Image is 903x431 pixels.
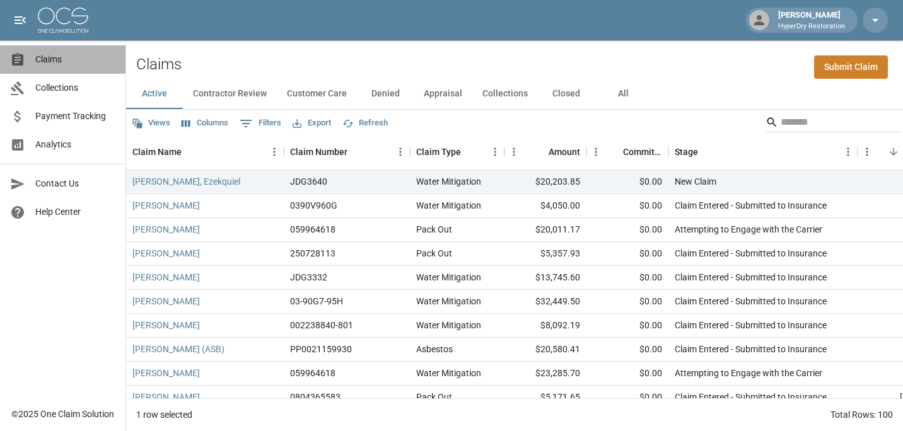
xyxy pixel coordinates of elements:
[675,199,827,212] div: Claim Entered - Submitted to Insurance
[504,142,523,161] button: Menu
[290,134,347,170] div: Claim Number
[132,343,224,355] a: [PERSON_NAME] (ASB)
[675,295,827,307] div: Claim Entered - Submitted to Insurance
[586,194,668,218] div: $0.00
[586,338,668,362] div: $0.00
[416,223,452,236] div: Pack Out
[290,295,343,307] div: 03-90G7-95H
[675,319,827,331] div: Claim Entered - Submitted to Insurance
[504,362,586,386] div: $23,285.70
[675,247,827,260] div: Claim Entered - Submitted to Insurance
[290,343,352,355] div: PP0021159930
[132,134,182,170] div: Claim Name
[290,247,335,260] div: 250728113
[290,199,337,212] div: 0390V960G
[605,143,623,161] button: Sort
[675,391,827,403] div: Claim Entered - Submitted to Insurance
[416,199,481,212] div: Water Mitigation
[290,319,353,331] div: 002238840-801
[416,391,452,403] div: Pack Out
[504,242,586,266] div: $5,357.93
[126,79,183,109] button: Active
[35,177,115,190] span: Contact Us
[623,134,662,170] div: Committed Amount
[8,8,33,33] button: open drawer
[586,362,668,386] div: $0.00
[668,134,858,170] div: Stage
[416,319,481,331] div: Water Mitigation
[675,343,827,355] div: Claim Entered - Submitted to Insurance
[35,110,115,123] span: Payment Tracking
[586,266,668,290] div: $0.00
[132,271,200,284] a: [PERSON_NAME]
[277,79,357,109] button: Customer Care
[290,271,327,284] div: JDG3332
[182,143,199,161] button: Sort
[35,138,115,151] span: Analytics
[461,143,479,161] button: Sort
[35,205,115,219] span: Help Center
[778,21,845,32] p: HyperDry Restoration
[538,79,595,109] button: Closed
[347,143,365,161] button: Sort
[290,223,335,236] div: 059964618
[504,266,586,290] div: $13,745.60
[357,79,414,109] button: Denied
[504,218,586,242] div: $20,011.17
[178,113,231,133] button: Select columns
[132,175,240,188] a: [PERSON_NAME], Ezekquiel
[504,194,586,218] div: $4,050.00
[38,8,88,33] img: ocs-logo-white-transparent.png
[35,53,115,66] span: Claims
[472,79,538,109] button: Collections
[885,143,902,161] button: Sort
[339,113,391,133] button: Refresh
[586,218,668,242] div: $0.00
[183,79,277,109] button: Contractor Review
[284,134,410,170] div: Claim Number
[132,367,200,379] a: [PERSON_NAME]
[391,142,410,161] button: Menu
[11,408,114,420] div: © 2025 One Claim Solution
[675,271,827,284] div: Claim Entered - Submitted to Insurance
[290,367,335,379] div: 059964618
[290,175,327,188] div: JDG3640
[136,55,182,74] h2: Claims
[416,343,453,355] div: Asbestos
[132,247,200,260] a: [PERSON_NAME]
[586,134,668,170] div: Committed Amount
[136,408,192,421] div: 1 row selected
[416,247,452,260] div: Pack Out
[410,134,504,170] div: Claim Type
[126,134,284,170] div: Claim Name
[504,386,586,410] div: $5,171.65
[675,134,698,170] div: Stage
[858,142,877,161] button: Menu
[132,295,200,307] a: [PERSON_NAME]
[586,314,668,338] div: $0.00
[414,79,472,109] button: Appraisal
[289,113,334,133] button: Export
[504,338,586,362] div: $20,580.41
[132,199,200,212] a: [PERSON_NAME]
[698,143,716,161] button: Sort
[486,142,504,161] button: Menu
[265,142,284,161] button: Menu
[595,79,651,109] button: All
[416,134,461,170] div: Claim Type
[586,290,668,314] div: $0.00
[814,55,888,79] a: Submit Claim
[236,113,284,134] button: Show filters
[586,242,668,266] div: $0.00
[675,223,822,236] div: Attempting to Engage with the Carrier
[773,9,850,32] div: [PERSON_NAME]
[416,367,481,379] div: Water Mitigation
[129,113,173,133] button: Views
[35,81,115,95] span: Collections
[675,367,822,379] div: Attempting to Engage with the Carrier
[586,142,605,161] button: Menu
[839,142,858,161] button: Menu
[504,134,586,170] div: Amount
[504,314,586,338] div: $8,092.19
[586,386,668,410] div: $0.00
